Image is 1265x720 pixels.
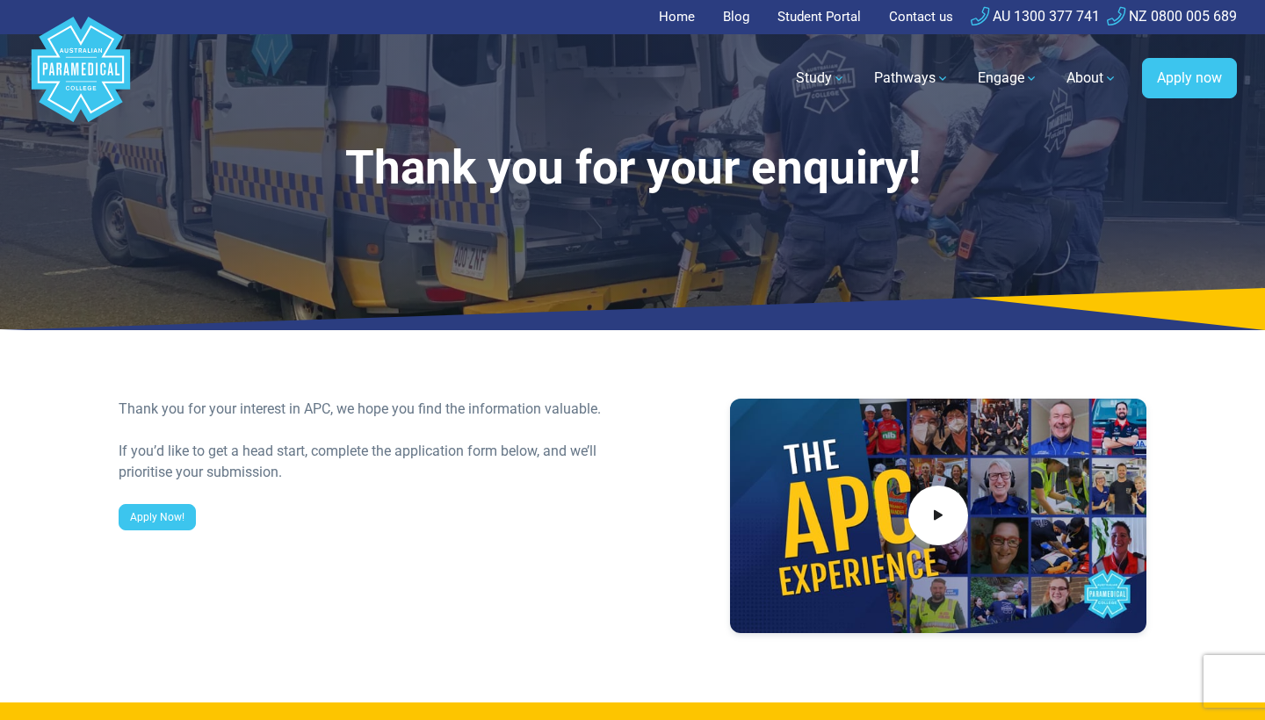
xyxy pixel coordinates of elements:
h1: Thank you for your enquiry! [119,140,1146,196]
div: Thank you for your interest in APC, we hope you find the information valuable. [119,399,622,420]
div: If you’d like to get a head start, complete the application form below, and we’ll prioritise your... [119,441,622,483]
a: AU 1300 377 741 [971,8,1100,25]
a: Pathways [864,54,960,103]
a: Australian Paramedical College [28,34,134,123]
a: Study [785,54,857,103]
a: NZ 0800 005 689 [1107,8,1237,25]
a: Apply now [1142,58,1237,98]
a: Apply Now! [119,504,196,530]
a: About [1056,54,1128,103]
a: Engage [967,54,1049,103]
